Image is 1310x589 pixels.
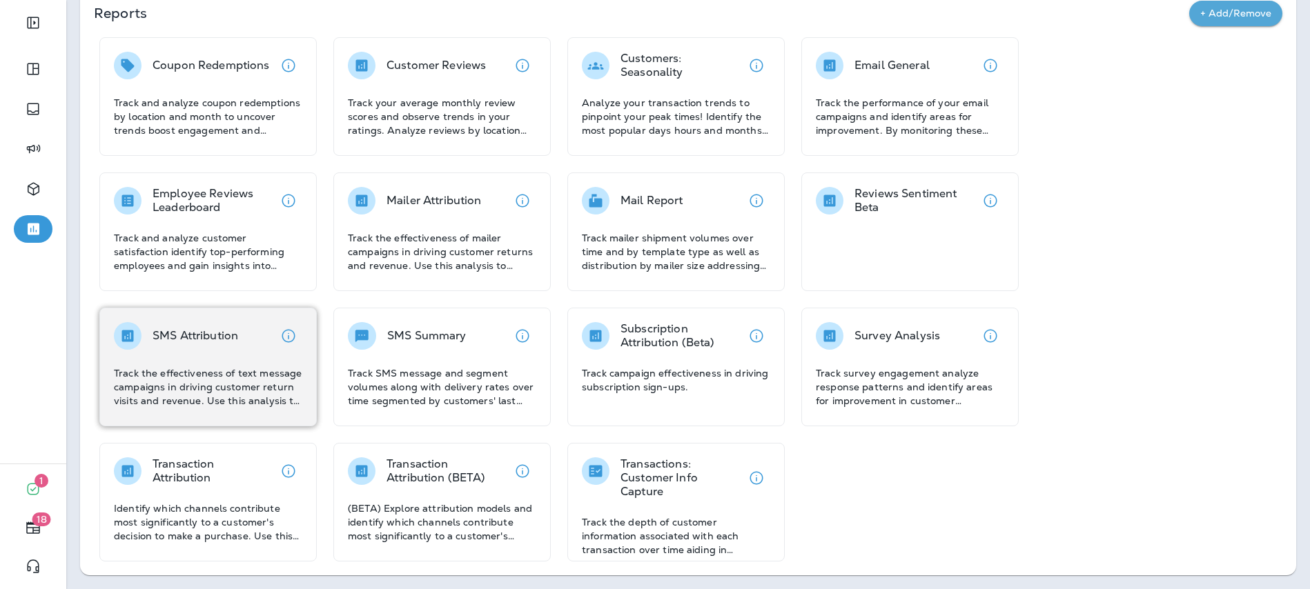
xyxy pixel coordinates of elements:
[620,457,743,499] p: Transactions: Customer Info Capture
[620,194,683,208] p: Mail Report
[620,322,743,350] p: Subscription Attribution (Beta)
[32,512,51,526] span: 18
[509,187,536,214] button: View details
[582,366,770,394] p: Track campaign effectiveness in driving subscription sign-ups.
[153,59,270,72] p: Coupon Redemptions
[94,3,1189,23] p: Reports
[387,59,486,72] p: Customer Reviews
[743,464,770,492] button: View details
[387,329,467,343] p: SMS Summary
[14,475,52,503] button: 1
[620,52,743,79] p: Customers: Seasonality
[114,96,302,137] p: Track and analyze coupon redemptions by location and month to uncover trends boost engagement and...
[1189,1,1282,26] button: + Add/Remove
[977,187,1004,214] button: View details
[977,52,1004,79] button: View details
[509,52,536,79] button: View details
[275,187,302,214] button: View details
[509,457,536,485] button: View details
[35,474,48,488] span: 1
[114,366,302,408] p: Track the effectiveness of text message campaigns in driving customer return visits and revenue. ...
[816,366,1004,408] p: Track survey engagement analyze response patterns and identify areas for improvement in customer ...
[275,322,302,350] button: View details
[743,187,770,214] button: View details
[582,96,770,137] p: Analyze your transaction trends to pinpoint your peak times! Identify the most popular days hours...
[153,457,275,485] p: Transaction Attribution
[275,52,302,79] button: View details
[114,501,302,543] p: Identify which channels contribute most significantly to a customer's decision to make a purchase...
[153,329,238,343] p: SMS Attribution
[14,9,52,37] button: Expand Sidebar
[153,187,275,214] p: Employee Reviews Leaderboard
[275,457,302,485] button: View details
[348,96,536,137] p: Track your average monthly review scores and observe trends in your ratings. Analyze reviews by l...
[387,194,482,208] p: Mailer Attribution
[348,366,536,408] p: Track SMS message and segment volumes along with delivery rates over time segmented by customers'...
[816,96,1004,137] p: Track the performance of your email campaigns and identify areas for improvement. By monitoring t...
[348,501,536,543] p: (BETA) Explore attribution models and identify which channels contribute most significantly to a ...
[387,457,509,485] p: Transaction Attribution (BETA)
[348,231,536,272] p: Track the effectiveness of mailer campaigns in driving customer returns and revenue. Use this ana...
[582,515,770,557] p: Track the depth of customer information associated with each transaction over time aiding in asse...
[582,231,770,272] p: Track mailer shipment volumes over time and by template type as well as distribution by mailer si...
[854,187,977,214] p: Reviews Sentiment Beta
[854,329,940,343] p: Survey Analysis
[114,231,302,272] p: Track and analyze customer satisfaction identify top-performing employees and gain insights into ...
[977,322,1004,350] button: View details
[509,322,536,350] button: View details
[743,322,770,350] button: View details
[854,59,930,72] p: Email General
[743,52,770,79] button: View details
[14,514,52,541] button: 18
